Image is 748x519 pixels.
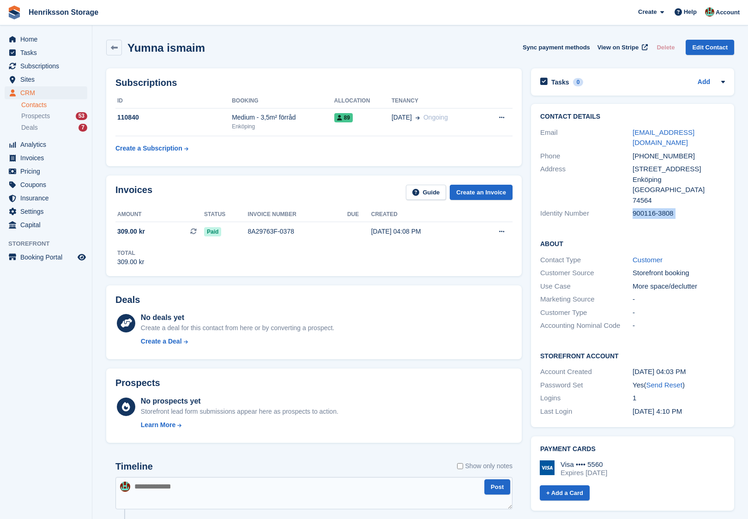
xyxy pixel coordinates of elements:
div: Customer Type [540,308,633,318]
div: - [633,294,725,305]
div: 1 [633,393,725,404]
button: Post [484,479,510,495]
span: Subscriptions [20,60,76,72]
span: Sites [20,73,76,86]
div: Total [117,249,144,257]
div: Password Set [540,380,633,391]
div: - [633,308,725,318]
a: Edit Contact [686,40,734,55]
div: Expires [DATE] [561,469,607,477]
th: Created [371,207,473,222]
div: Create a Subscription [115,144,182,153]
div: Accounting Nominal Code [540,320,633,331]
div: [GEOGRAPHIC_DATA] [633,185,725,195]
div: Customer Source [540,268,633,278]
a: Create a Subscription [115,140,188,157]
a: menu [5,205,87,218]
div: 110840 [115,113,232,122]
a: menu [5,251,87,264]
span: Analytics [20,138,76,151]
a: Add [698,77,710,88]
div: Visa •••• 5560 [561,460,607,469]
a: menu [5,33,87,46]
time: 2025-09-28 14:10:16 UTC [633,407,682,415]
div: Enköping [633,175,725,185]
a: + Add a Card [540,485,590,501]
h2: Tasks [551,78,569,86]
th: Invoice number [248,207,347,222]
span: Home [20,33,76,46]
a: Guide [406,185,446,200]
div: Account Created [540,367,633,377]
img: stora-icon-8386f47178a22dfd0bd8f6a31ec36ba5ce8667c1dd55bd0f319d3a0aa187defe.svg [7,6,21,19]
div: 0 [573,78,584,86]
div: 7 [78,124,87,132]
span: Paid [204,227,221,236]
span: Capital [20,218,76,231]
h2: About [540,239,725,248]
a: menu [5,151,87,164]
img: Visa Logo [540,460,555,475]
a: Prospects 53 [21,111,87,121]
div: Identity Number [540,208,633,219]
h2: Payment cards [540,446,725,453]
a: Send Reset [646,381,682,389]
div: Yes [633,380,725,391]
a: Henriksson Storage [25,5,102,20]
h2: Storefront Account [540,351,725,360]
div: 8A29763F-0378 [248,227,347,236]
a: menu [5,86,87,99]
span: Account [716,8,740,17]
span: 89 [334,113,353,122]
span: Coupons [20,178,76,191]
span: View on Stripe [597,43,639,52]
div: 309.00 kr [117,257,144,267]
a: menu [5,73,87,86]
span: Insurance [20,192,76,205]
th: Allocation [334,94,392,109]
span: ( ) [644,381,684,389]
th: Tenancy [392,94,482,109]
th: ID [115,94,232,109]
div: 53 [76,112,87,120]
h2: Timeline [115,461,153,472]
div: - [633,320,725,331]
h2: Invoices [115,185,152,200]
span: [DATE] [392,113,412,122]
div: Medium - 3,5m² förråd [232,113,334,122]
a: menu [5,46,87,59]
div: Create a deal for this contact from here or by converting a prospect. [141,323,334,333]
a: menu [5,192,87,205]
th: Booking [232,94,334,109]
div: Contact Type [540,255,633,266]
img: Isak Martinelle [120,482,130,492]
a: Preview store [76,252,87,263]
span: Ongoing [423,114,448,121]
span: 309.00 kr [117,227,145,236]
span: CRM [20,86,76,99]
a: Learn More [141,420,338,430]
th: Due [347,207,371,222]
span: Settings [20,205,76,218]
a: menu [5,178,87,191]
div: 74564 [633,195,725,206]
th: Amount [115,207,204,222]
div: Email [540,127,633,148]
input: Show only notes [457,461,463,471]
div: No prospects yet [141,396,338,407]
a: [EMAIL_ADDRESS][DOMAIN_NAME] [633,128,694,147]
label: Show only notes [457,461,513,471]
a: menu [5,165,87,178]
div: Marketing Source [540,294,633,305]
button: Sync payment methods [523,40,590,55]
div: Learn More [141,420,175,430]
span: Deals [21,123,38,132]
span: Booking Portal [20,251,76,264]
a: menu [5,60,87,72]
span: Invoices [20,151,76,164]
div: Address [540,164,633,205]
h2: Contact Details [540,113,725,121]
a: menu [5,218,87,231]
div: Last Login [540,406,633,417]
a: Deals 7 [21,123,87,133]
